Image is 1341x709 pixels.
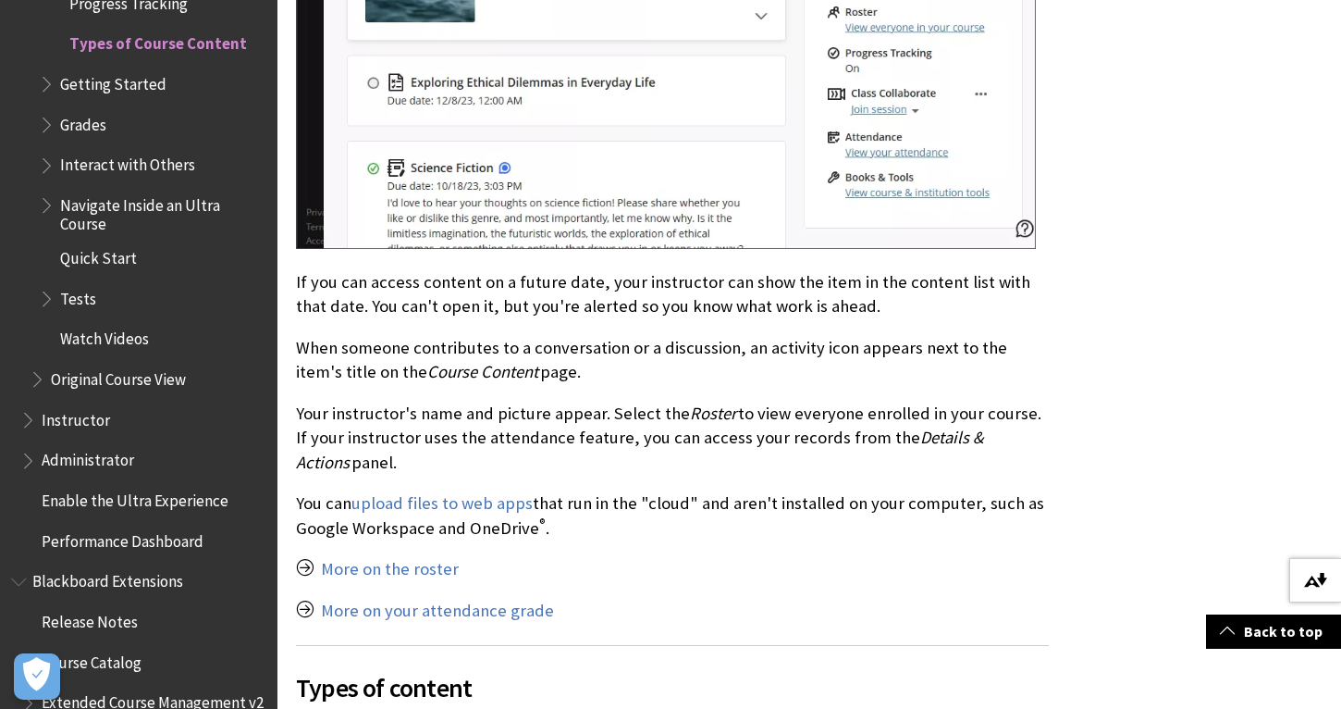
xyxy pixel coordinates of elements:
[296,491,1049,540] p: You can that run in the "cloud" and aren't installed on your computer, such as Google Workspace a...
[60,68,166,93] span: Getting Started
[42,526,203,551] span: Performance Dashboard
[351,492,533,515] a: upload files to web apps
[60,243,137,267] span: Quick Start
[427,361,538,382] span: Course Content
[42,404,110,429] span: Instructor
[51,364,186,389] span: Original Course View
[14,653,60,700] button: Open Preferences
[60,283,96,308] span: Tests
[321,558,459,580] a: More on the roster
[32,566,183,591] span: Blackboard Extensions
[296,402,1049,475] p: Your instructor's name and picture appear. Select the to view everyone enrolled in your course. I...
[60,109,106,134] span: Grades
[60,190,265,233] span: Navigate Inside an Ultra Course
[69,29,247,54] span: Types of Course Content
[42,445,134,470] span: Administrator
[690,403,736,424] span: Roster
[60,324,149,349] span: Watch Videos
[296,668,1049,707] span: Types of content
[296,336,1049,384] p: When someone contributes to a conversation or a discussion, an activity icon appears next to the ...
[60,150,195,175] span: Interact with Others
[42,647,141,672] span: Course Catalog
[296,270,1049,318] p: If you can access content on a future date, your instructor can show the item in the content list...
[321,600,554,622] a: More on your attendance grade
[539,515,546,531] sup: ®
[296,427,983,472] span: Details & Actions
[1206,615,1341,649] a: Back to top
[42,485,228,510] span: Enable the Ultra Experience
[42,606,138,631] span: Release Notes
